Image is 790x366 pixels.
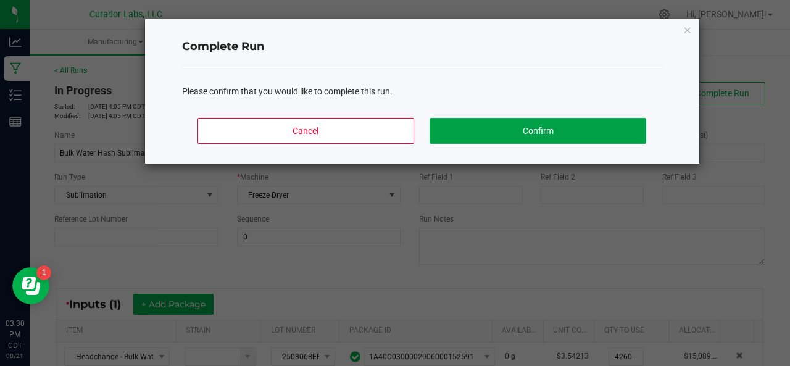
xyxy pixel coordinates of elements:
[430,118,646,144] button: Confirm
[683,22,692,37] button: Close
[197,118,414,144] button: Cancel
[182,85,662,98] div: Please confirm that you would like to complete this run.
[12,267,49,304] iframe: Resource center
[182,39,662,55] h4: Complete Run
[36,265,51,280] iframe: Resource center unread badge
